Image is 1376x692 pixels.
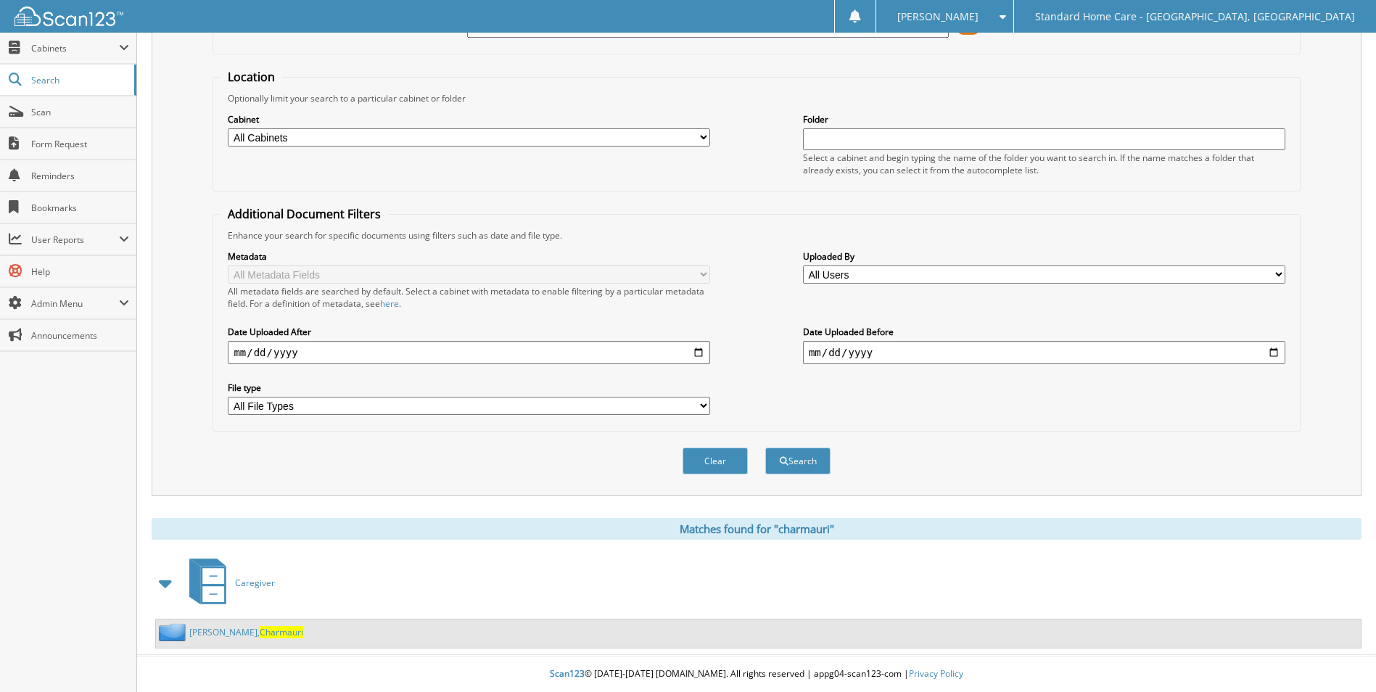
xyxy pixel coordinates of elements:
iframe: Chat Widget [1303,622,1376,692]
input: end [803,341,1285,364]
span: Search [31,74,127,86]
a: here [380,297,399,310]
span: User Reports [31,234,119,246]
a: Caregiver [181,554,275,611]
img: folder2.png [159,623,189,641]
a: Privacy Policy [909,667,963,680]
div: Optionally limit your search to a particular cabinet or folder [221,92,1292,104]
div: Enhance your search for specific documents using filters such as date and file type. [221,229,1292,242]
span: Scan [31,106,129,118]
span: [PERSON_NAME] [897,12,979,21]
span: Bookmarks [31,202,129,214]
label: File type [228,382,710,394]
label: Cabinet [228,113,710,125]
a: [PERSON_NAME],Charmauri [189,626,303,638]
div: Matches found for "charmauri" [152,518,1361,540]
input: start [228,341,710,364]
label: Date Uploaded Before [803,326,1285,338]
div: All metadata fields are searched by default. Select a cabinet with metadata to enable filtering b... [228,285,710,310]
legend: Location [221,69,282,85]
span: Help [31,265,129,278]
span: Cabinets [31,42,119,54]
span: Form Request [31,138,129,150]
label: Date Uploaded After [228,326,710,338]
span: Admin Menu [31,297,119,310]
span: Standard Home Care - [GEOGRAPHIC_DATA], [GEOGRAPHIC_DATA] [1035,12,1355,21]
button: Search [765,448,831,474]
span: Caregiver [235,577,275,589]
div: Select a cabinet and begin typing the name of the folder you want to search in. If the name match... [803,152,1285,176]
legend: Additional Document Filters [221,206,388,222]
label: Metadata [228,250,710,263]
img: scan123-logo-white.svg [15,7,123,26]
span: Reminders [31,170,129,182]
div: © [DATE]-[DATE] [DOMAIN_NAME]. All rights reserved | appg04-scan123-com | [137,656,1376,692]
button: Clear [683,448,748,474]
label: Folder [803,113,1285,125]
span: Announcements [31,329,129,342]
label: Uploaded By [803,250,1285,263]
span: Charmauri [260,626,303,638]
span: Scan123 [550,667,585,680]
